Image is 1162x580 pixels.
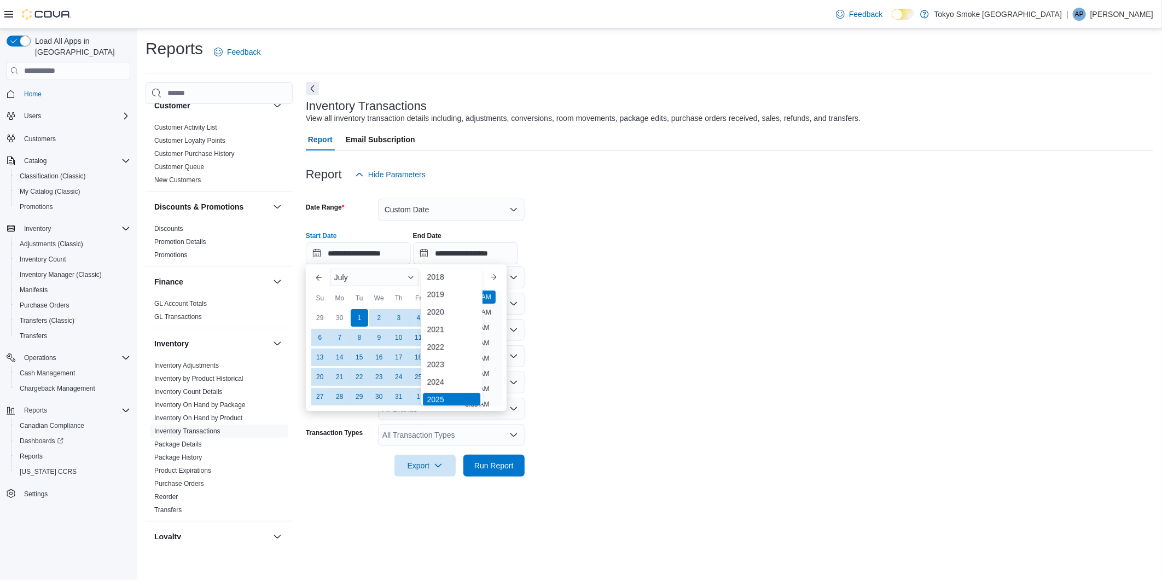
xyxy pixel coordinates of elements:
p: Tokyo Smoke [GEOGRAPHIC_DATA] [934,8,1062,21]
div: Discounts & Promotions [146,222,293,266]
a: Customer Queue [154,163,204,171]
a: Inventory Manager (Classic) [15,268,106,281]
span: Dashboards [15,434,130,448]
span: Catalog [24,156,47,165]
span: Load All Apps in [GEOGRAPHIC_DATA] [31,36,130,57]
button: Next month [485,269,502,286]
a: Cash Management [15,367,79,380]
a: Inventory On Hand by Product [154,414,242,422]
div: day-11 [410,329,427,346]
h3: Customer [154,100,190,111]
div: day-21 [331,368,348,386]
label: Transaction Types [306,428,363,437]
span: Home [20,87,130,101]
a: Customer Activity List [154,124,217,131]
span: Classification (Classic) [20,172,86,181]
span: Canadian Compliance [20,421,84,430]
button: Loyalty [154,531,269,542]
span: Customer Queue [154,163,204,171]
button: Promotions [11,199,135,214]
div: We [370,289,388,307]
div: day-8 [351,329,368,346]
a: Settings [20,488,52,501]
button: Cash Management [11,366,135,381]
span: Export [401,455,449,477]
div: day-1 [410,388,427,405]
a: Manifests [15,283,52,297]
a: Customer Loyalty Points [154,137,225,144]
div: 2018 [423,270,481,283]
span: Operations [20,351,130,364]
span: Manifests [15,283,130,297]
button: Reports [20,404,51,417]
span: Promotions [15,200,130,213]
p: | [1066,8,1068,21]
p: [PERSON_NAME] [1090,8,1153,21]
span: Package History [154,453,202,462]
span: Chargeback Management [15,382,130,395]
a: Package History [154,454,202,461]
div: day-15 [351,349,368,366]
button: Export [394,455,456,477]
h1: Reports [146,38,203,60]
span: July [334,273,348,282]
button: Users [2,108,135,124]
span: Customer Activity List [154,123,217,132]
button: Chargeback Management [11,381,135,396]
span: Inventory Manager (Classic) [15,268,130,281]
button: Operations [20,351,61,364]
div: View all inventory transaction details including, adjustments, conversions, room movements, packa... [306,113,861,124]
button: Reports [2,403,135,418]
a: Inventory Adjustments [154,362,219,369]
span: Inventory On Hand by Package [154,401,246,409]
a: Promotions [15,200,57,213]
div: Button. Open the month selector. July is currently selected. [330,269,419,286]
button: Open list of options [509,404,518,413]
div: day-30 [370,388,388,405]
span: Transfers (Classic) [15,314,130,327]
span: AP [1075,8,1084,21]
span: Operations [24,353,56,362]
span: Adjustments (Classic) [15,237,130,251]
div: day-10 [390,329,408,346]
a: Home [20,88,46,101]
span: Promotions [20,202,53,211]
span: Report [308,129,333,150]
span: Email Subscription [346,129,415,150]
div: day-30 [331,309,348,327]
span: Customers [20,131,130,145]
span: Promotion Details [154,237,206,246]
div: 2022 [423,340,481,353]
button: Catalog [2,153,135,169]
div: day-17 [390,349,408,366]
a: Package Details [154,440,202,448]
span: Customers [24,135,56,143]
span: Inventory Count [20,255,66,264]
div: July, 2025 [310,308,448,407]
span: Home [24,90,42,98]
input: Dark Mode [892,9,915,20]
span: Chargeback Management [20,384,95,393]
a: Inventory Transactions [154,427,220,435]
button: Open list of options [509,299,518,308]
span: Transfers [154,506,182,514]
span: Manifests [20,286,48,294]
div: day-20 [311,368,329,386]
span: Inventory Adjustments [154,361,219,370]
a: New Customers [154,176,201,184]
span: Feedback [227,47,260,57]
div: 2021 [423,323,481,336]
span: Inventory [20,222,130,235]
div: day-16 [370,349,388,366]
button: Loyalty [271,530,284,543]
button: Custom Date [378,199,525,221]
button: Customer [271,99,284,112]
span: Inventory Manager (Classic) [20,270,102,279]
span: My Catalog (Classic) [20,187,80,196]
button: Catalog [20,154,51,167]
a: Canadian Compliance [15,419,89,432]
a: Dashboards [11,433,135,449]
